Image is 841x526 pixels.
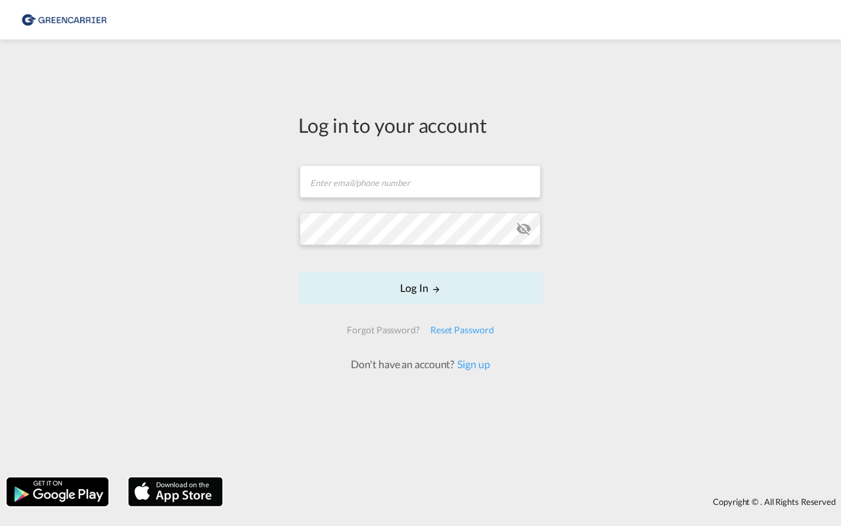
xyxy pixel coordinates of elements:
div: Forgot Password? [342,318,424,342]
div: Log in to your account [298,111,543,139]
input: Enter email/phone number [300,165,541,198]
img: google.png [5,476,110,508]
img: 609dfd708afe11efa14177256b0082fb.png [20,5,108,35]
div: Don't have an account? [336,357,504,371]
div: Reset Password [425,318,499,342]
md-icon: icon-eye-off [516,221,532,237]
a: Sign up [454,358,489,370]
div: Copyright © . All Rights Reserved [229,490,841,513]
img: apple.png [127,476,224,508]
button: LOGIN [298,272,543,304]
